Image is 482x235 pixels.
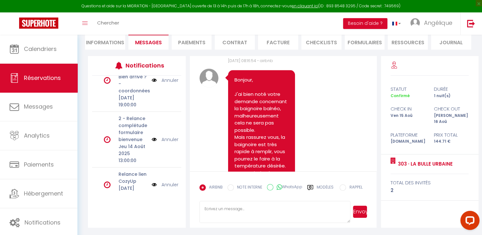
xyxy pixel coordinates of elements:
[345,34,385,50] li: FORMULAIRES
[162,181,178,188] a: Annuler
[346,184,362,191] label: RAPPEL
[467,19,475,27] img: logout
[135,39,162,46] span: Messages
[317,184,334,196] label: Modèles
[430,93,473,99] div: 1 nuit(s)
[455,208,482,235] iframe: LiveChat chat widget
[273,184,302,191] label: WhatsApp
[410,18,420,28] img: ...
[119,115,147,143] p: 2 - Relance complétude formulaire bienvenue
[119,171,147,185] p: Relance lien CozyUp
[85,34,125,50] li: Informations
[24,103,53,110] span: Messages
[119,94,147,108] p: [DATE] 19:00:00
[152,181,157,188] img: NO IMAGE
[424,19,452,27] span: Angélique
[430,131,473,139] div: Prix total
[152,136,157,143] img: NO IMAGE
[206,184,223,191] label: AIRBNB
[152,77,157,84] img: NO IMAGE
[406,12,460,35] a: ... Angélique
[119,185,147,199] p: [DATE] 12:00:00
[386,113,430,125] div: Ven 15 Aoû
[386,105,430,113] div: check in
[234,184,262,191] label: NOTE INTERNE
[386,131,430,139] div: Plateforme
[162,77,178,84] a: Annuler
[386,139,430,145] div: [DOMAIN_NAME]
[228,58,273,63] span: [DATE] 08:16:54 - airbnb
[430,85,473,93] div: durée
[126,58,163,73] h3: Notifications
[386,85,430,93] div: statut
[24,189,63,197] span: Hébergement
[24,45,57,53] span: Calendriers
[97,19,119,26] span: Chercher
[391,187,469,194] div: 2
[292,3,318,9] a: en cliquant ici
[25,218,61,226] span: Notifications
[391,179,469,187] div: total des invités
[215,34,255,50] li: Contrat
[430,139,473,145] div: 144.71 €
[234,76,289,227] pre: Bonjour, J'ai bien noté votre demande concernant la baignoire balnéo, malheureusement cela ne ser...
[430,105,473,113] div: check out
[162,136,178,143] a: Annuler
[119,143,147,164] p: Jeu 14 Août 2025 13:00:00
[396,160,453,168] a: 303 · La bulle urbaine
[388,34,428,50] li: Ressources
[301,34,342,50] li: CHECKLISTS
[353,206,367,218] button: Envoyer
[430,113,473,125] div: [PERSON_NAME] 16 Aoû
[92,12,124,35] a: Chercher
[24,132,50,139] span: Analytics
[24,74,61,82] span: Réservations
[172,34,212,50] li: Paiements
[391,93,410,98] span: Confirmé
[343,18,387,29] button: Besoin d'aide ?
[24,160,54,168] span: Paiements
[431,34,471,50] li: Journal
[258,34,298,50] li: Facture
[19,18,58,29] img: Super Booking
[199,68,219,88] img: avatar.png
